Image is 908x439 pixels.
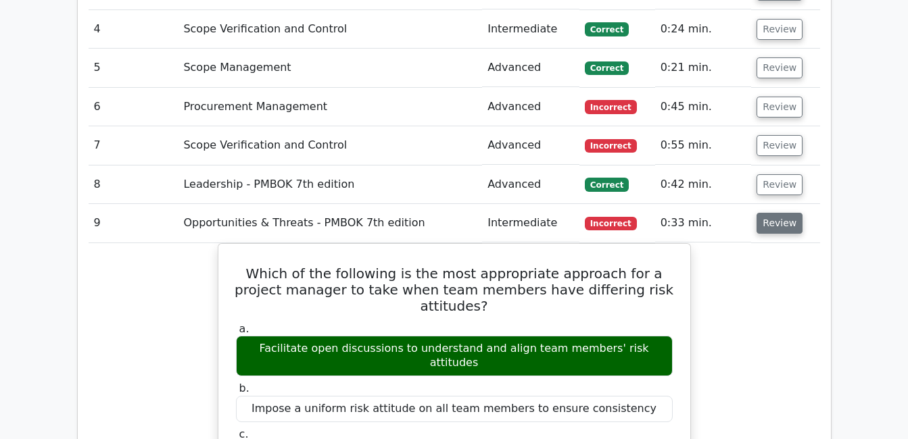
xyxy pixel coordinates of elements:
button: Review [757,19,803,40]
span: Incorrect [585,217,637,230]
td: 6 [89,88,178,126]
td: 8 [89,165,178,204]
td: Advanced [482,126,579,165]
button: Review [757,174,803,195]
td: 0:24 min. [655,10,752,49]
span: Correct [585,178,629,191]
button: Review [757,213,803,234]
td: 0:21 min. [655,49,752,87]
td: 4 [89,10,178,49]
td: 5 [89,49,178,87]
td: Advanced [482,49,579,87]
td: 0:33 min. [655,204,752,242]
span: Incorrect [585,100,637,113]
h5: Which of the following is the most appropriate approach for a project manager to take when team m... [235,265,674,314]
td: 0:45 min. [655,88,752,126]
span: Correct [585,61,629,75]
td: Advanced [482,165,579,204]
span: Incorrect [585,139,637,153]
td: Opportunities & Threats - PMBOK 7th edition [178,204,482,242]
span: a. [239,322,249,335]
span: Correct [585,22,629,36]
button: Review [757,97,803,118]
td: Scope Verification and Control [178,10,482,49]
td: Scope Management [178,49,482,87]
button: Review [757,135,803,156]
td: Intermediate [482,10,579,49]
td: Advanced [482,88,579,126]
td: 0:42 min. [655,165,752,204]
td: Procurement Management [178,88,482,126]
td: 0:55 min. [655,126,752,165]
div: Impose a uniform risk attitude on all team members to ensure consistency [236,396,673,422]
td: Intermediate [482,204,579,242]
button: Review [757,57,803,78]
td: 7 [89,126,178,165]
td: Scope Verification and Control [178,126,482,165]
div: Facilitate open discussions to understand and align team members' risk attitudes [236,336,673,376]
td: 9 [89,204,178,242]
td: Leadership - PMBOK 7th edition [178,165,482,204]
span: b. [239,382,249,394]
